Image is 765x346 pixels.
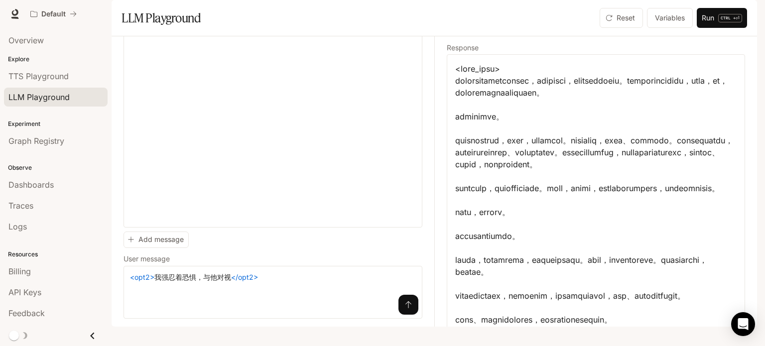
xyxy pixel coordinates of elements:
[122,8,201,28] h1: LLM Playground
[124,255,170,262] p: User message
[697,8,747,28] button: RunCTRL +⏎
[124,231,189,248] button: Add message
[647,8,693,28] button: Variables
[600,8,643,28] button: Reset
[41,10,66,18] p: Default
[731,312,755,336] div: Open Intercom Messenger
[718,14,742,22] p: ⏎
[447,44,745,51] h5: Response
[26,4,81,24] button: All workspaces
[721,15,736,21] p: CTRL +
